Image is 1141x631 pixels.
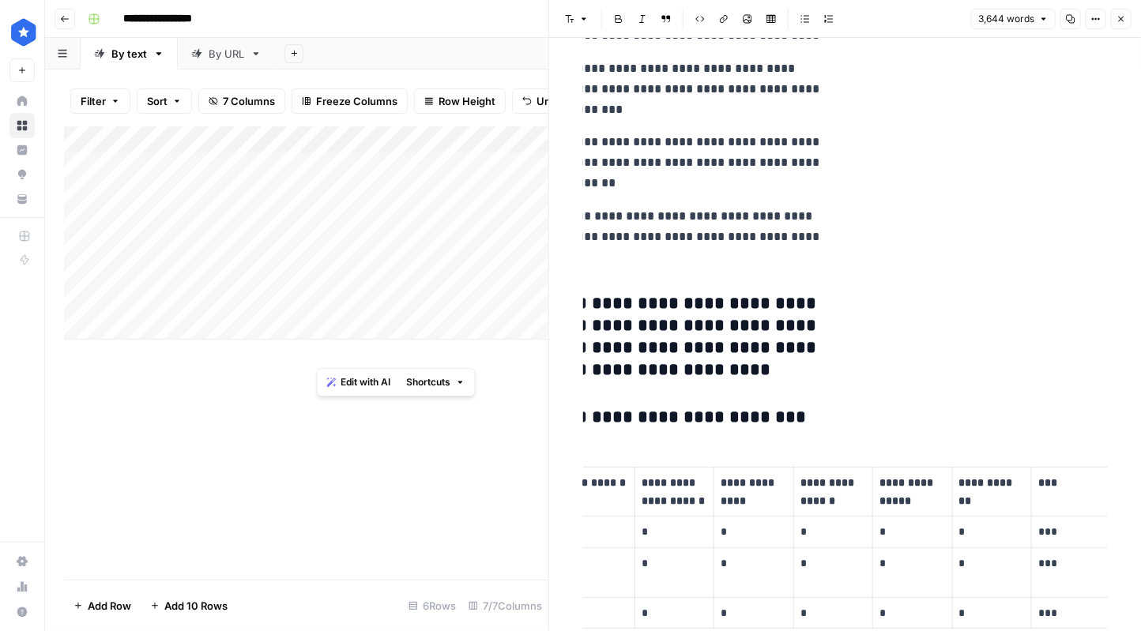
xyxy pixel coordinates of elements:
[9,186,35,212] a: Your Data
[164,598,228,614] span: Add 10 Rows
[9,574,35,599] a: Usage
[198,88,285,114] button: 7 Columns
[292,88,408,114] button: Freeze Columns
[462,593,548,618] div: 7/7 Columns
[178,38,275,69] a: By URL
[971,9,1056,29] button: 3,644 words
[209,46,244,62] div: By URL
[88,598,131,614] span: Add Row
[9,137,35,163] a: Insights
[341,375,391,389] span: Edit with AI
[537,93,563,109] span: Undo
[402,593,462,618] div: 6 Rows
[407,375,451,389] span: Shortcuts
[9,88,35,114] a: Home
[978,12,1034,26] span: 3,644 words
[137,88,192,114] button: Sort
[147,93,168,109] span: Sort
[111,46,147,62] div: By text
[9,13,35,52] button: Workspace: ConsumerAffairs
[316,93,397,109] span: Freeze Columns
[223,93,275,109] span: 7 Columns
[9,162,35,187] a: Opportunities
[439,93,495,109] span: Row Height
[9,113,35,138] a: Browse
[401,372,472,392] button: Shortcuts
[64,593,141,618] button: Add Row
[81,93,106,109] span: Filter
[321,372,397,392] button: Edit with AI
[141,593,237,618] button: Add 10 Rows
[81,38,178,69] a: By text
[414,88,506,114] button: Row Height
[9,18,38,47] img: ConsumerAffairs Logo
[512,88,574,114] button: Undo
[9,599,35,625] button: Help + Support
[70,88,130,114] button: Filter
[9,549,35,574] a: Settings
